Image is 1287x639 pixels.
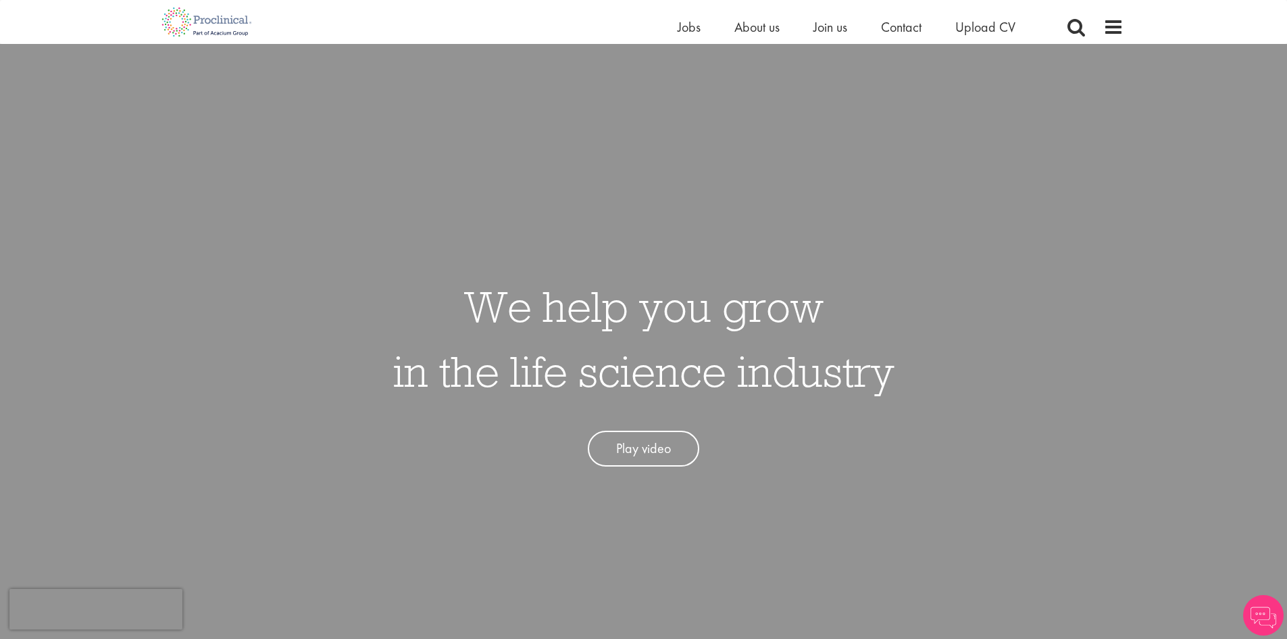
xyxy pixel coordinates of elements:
[678,18,701,36] a: Jobs
[813,18,847,36] a: Join us
[393,274,894,404] h1: We help you grow in the life science industry
[1243,595,1284,636] img: Chatbot
[955,18,1015,36] a: Upload CV
[588,431,699,467] a: Play video
[881,18,922,36] a: Contact
[734,18,780,36] a: About us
